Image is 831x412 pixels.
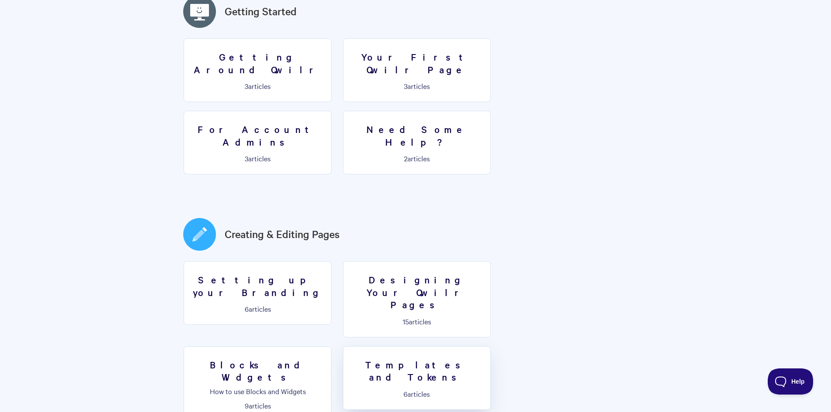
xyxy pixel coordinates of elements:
span: 2 [404,153,407,163]
p: articles [349,82,485,90]
a: Templates and Tokens 6articles [343,346,491,410]
a: Getting Around Qwilr 3articles [184,38,332,102]
h3: Templates and Tokens [349,358,485,383]
a: Creating & Editing Pages [225,226,340,242]
a: Getting Started [225,3,297,19]
p: articles [349,317,485,325]
h3: For Account Admins [189,123,326,148]
p: articles [349,154,485,162]
span: 3 [245,153,248,163]
a: Setting up your Branding 6articles [184,261,332,325]
p: articles [189,82,326,90]
span: 15 [403,317,409,326]
a: For Account Admins 3articles [184,111,332,174]
h3: Your First Qwilr Page [349,51,485,75]
iframe: Toggle Customer Support [768,368,814,395]
p: articles [189,402,326,409]
span: 3 [245,81,248,91]
a: Designing Your Qwilr Pages 15articles [343,261,491,337]
a: Your First Qwilr Page 3articles [343,38,491,102]
a: Need Some Help? 2articles [343,111,491,174]
p: articles [349,390,485,398]
h3: Need Some Help? [349,123,485,148]
h3: Blocks and Widgets [189,358,326,383]
h3: Getting Around Qwilr [189,51,326,75]
span: 3 [404,81,407,91]
p: How to use Blocks and Widgets [189,387,326,395]
span: 9 [245,401,249,410]
span: 6 [245,304,249,313]
span: 6 [404,389,407,398]
p: articles [189,305,326,313]
h3: Designing Your Qwilr Pages [349,273,485,311]
p: articles [189,154,326,162]
h3: Setting up your Branding [189,273,326,298]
